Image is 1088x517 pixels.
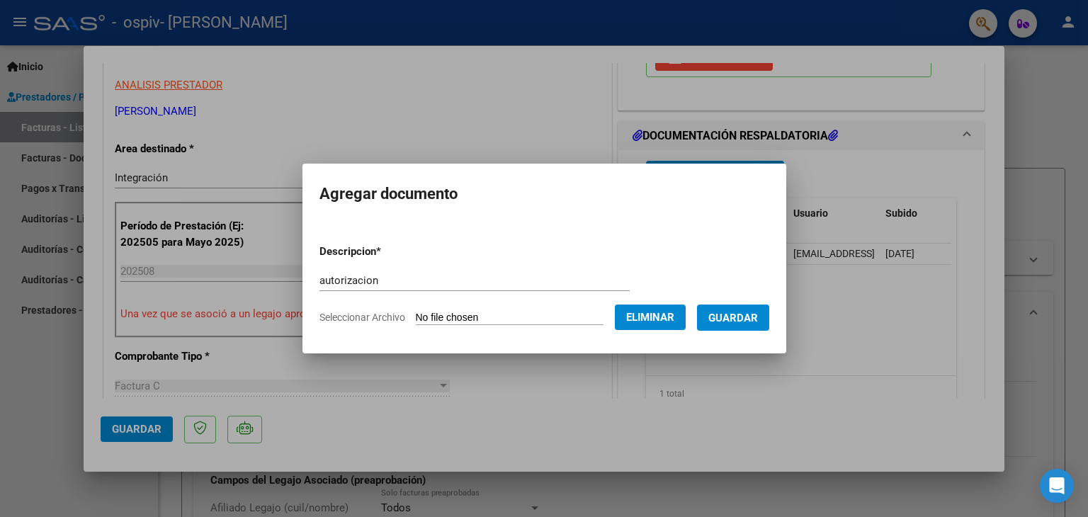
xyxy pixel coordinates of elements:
[615,305,686,330] button: Eliminar
[319,312,405,323] span: Seleccionar Archivo
[708,312,758,324] span: Guardar
[319,181,769,208] h2: Agregar documento
[319,244,455,260] p: Descripcion
[626,311,674,324] span: Eliminar
[697,305,769,331] button: Guardar
[1040,469,1074,503] div: Open Intercom Messenger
